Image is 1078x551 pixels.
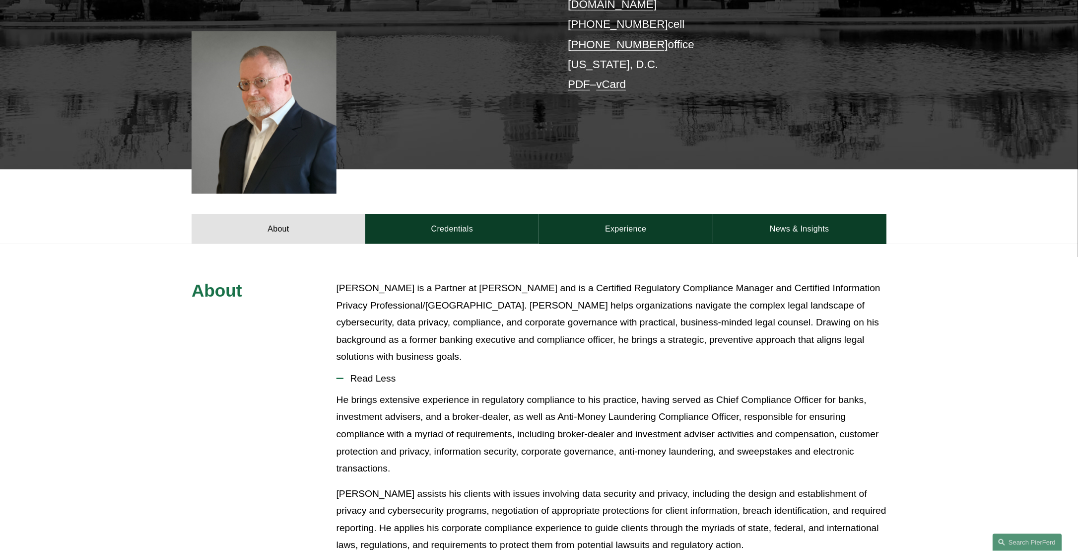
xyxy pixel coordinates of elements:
a: PDF [568,78,590,90]
a: News & Insights [713,214,886,244]
p: [PERSON_NAME] is a Partner at [PERSON_NAME] and is a Certified Regulatory Compliance Manager and ... [337,280,886,366]
button: Read Less [337,366,886,392]
span: About [192,281,242,300]
span: Read Less [343,373,886,384]
a: Experience [539,214,713,244]
a: About [192,214,365,244]
a: Credentials [365,214,539,244]
p: He brings extensive experience in regulatory compliance to his practice, having served as Chief C... [337,392,886,477]
a: [PHONE_NUMBER] [568,38,668,51]
a: Search this site [993,534,1062,551]
a: [PHONE_NUMBER] [568,18,668,30]
a: vCard [597,78,626,90]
